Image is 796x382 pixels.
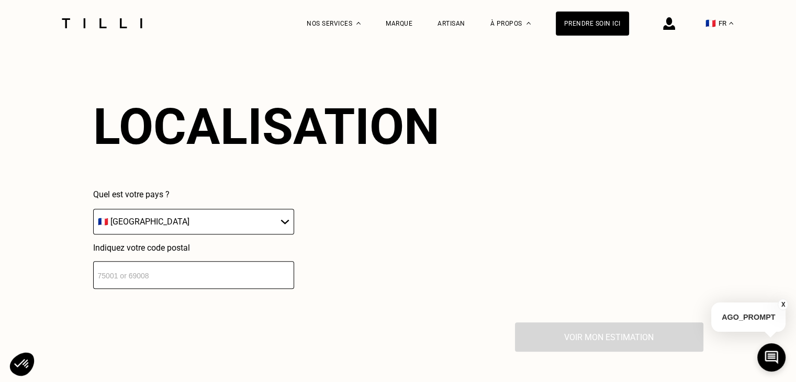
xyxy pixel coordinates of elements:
p: Indiquez votre code postal [93,243,294,253]
a: Prendre soin ici [556,12,629,36]
a: Artisan [438,20,465,27]
button: X [778,299,788,310]
img: Logo du service de couturière Tilli [58,18,146,28]
input: 75001 or 69008 [93,261,294,289]
img: menu déroulant [729,22,733,25]
span: 🇫🇷 [705,18,716,28]
p: Quel est votre pays ? [93,189,294,199]
img: Menu déroulant à propos [526,22,531,25]
a: Marque [386,20,412,27]
img: Menu déroulant [356,22,361,25]
img: icône connexion [663,17,675,30]
p: AGO_PROMPT [711,302,786,332]
div: Localisation [93,97,440,156]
